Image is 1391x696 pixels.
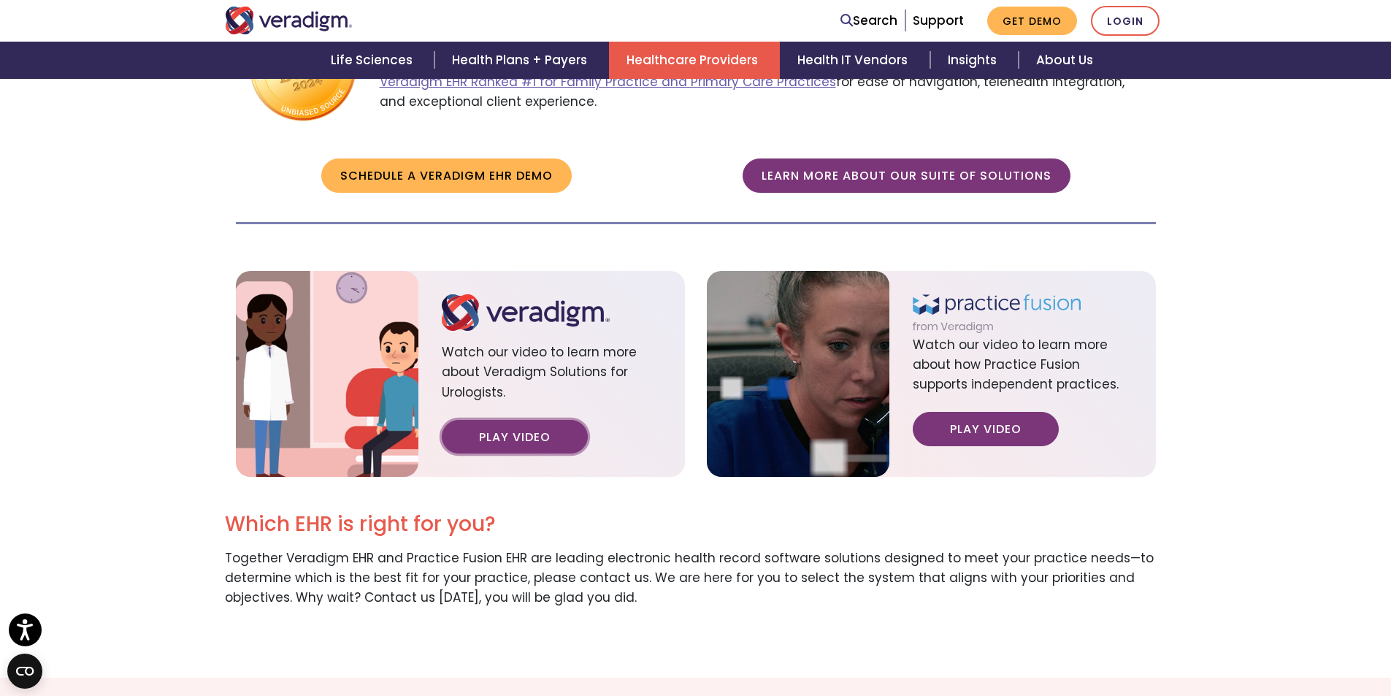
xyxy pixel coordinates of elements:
a: Health Plans + Payers [434,42,609,79]
a: Play Video [442,420,588,454]
a: Learn more about our suite of solutions [743,158,1070,192]
a: Play Video [913,412,1059,445]
a: Get Demo [987,7,1077,35]
a: Life Sciences [313,42,434,79]
a: About Us [1019,42,1111,79]
a: Support [913,12,964,29]
a: Health IT Vendors [780,42,930,79]
a: Search [840,11,897,31]
span: Watch our video to learn more about how Practice Fusion supports independent practices. [913,333,1133,413]
a: Healthcare Providers [609,42,780,79]
button: Open CMP widget [7,654,42,689]
img: practice-fusion-logo.svg [913,294,1081,333]
a: Schedule a Veradigm EHR demo [321,158,572,192]
img: Veradigm logo [225,7,353,34]
span: for ease of navigation, telehealth integration, and exceptional client experience. [380,70,1145,124]
img: page-ehr-solutions-practice-fusion-video.jpg [707,271,889,477]
iframe: Drift Chat Widget [1111,591,1373,678]
span: Watch our video to learn more about Veradigm Solutions for Urologists. [442,331,662,420]
p: Together Veradigm EHR and Practice Fusion EHR are leading electronic health record software solut... [225,548,1167,608]
a: Insights [930,42,1019,79]
h2: Which EHR is right for you? [225,512,1167,537]
img: logo.svg [442,294,610,332]
a: Login [1091,6,1160,36]
a: Veradigm EHR Ranked #1 for Family Practice and Primary Care Practices [380,73,836,91]
img: solution-provider-urologist-video.jpg [236,271,418,477]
